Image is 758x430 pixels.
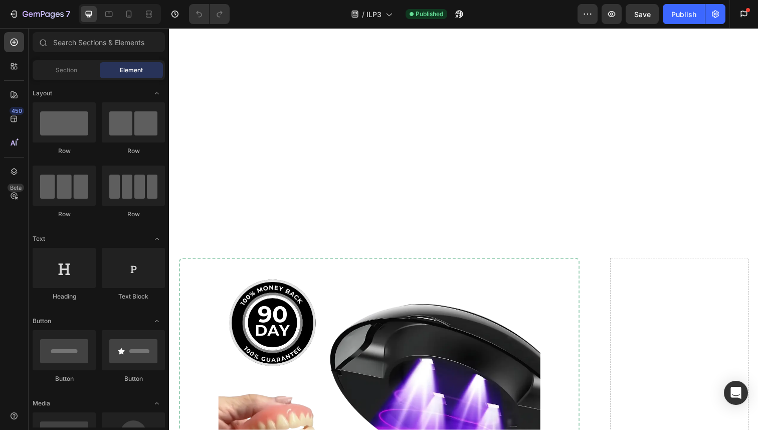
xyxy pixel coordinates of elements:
[8,184,24,192] div: Beta
[33,374,96,383] div: Button
[33,234,45,243] span: Text
[10,107,24,115] div: 450
[33,317,51,326] span: Button
[33,147,96,156] div: Row
[33,210,96,219] div: Row
[120,66,143,75] span: Element
[4,4,75,24] button: 7
[189,4,230,24] div: Undo/Redo
[663,4,705,24] button: Publish
[149,395,165,411] span: Toggle open
[33,292,96,301] div: Heading
[724,381,748,405] div: Open Intercom Messenger
[671,9,696,20] div: Publish
[66,8,70,20] p: 7
[366,9,382,20] span: ILP3
[102,292,165,301] div: Text Block
[634,10,651,19] span: Save
[149,85,165,101] span: Toggle open
[33,32,165,52] input: Search Sections & Elements
[169,28,758,430] iframe: Design area
[102,210,165,219] div: Row
[33,89,52,98] span: Layout
[362,9,364,20] span: /
[102,147,165,156] div: Row
[149,231,165,247] span: Toggle open
[56,66,77,75] span: Section
[149,313,165,329] span: Toggle open
[416,10,443,19] span: Published
[626,4,659,24] button: Save
[33,399,50,408] span: Media
[102,374,165,383] div: Button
